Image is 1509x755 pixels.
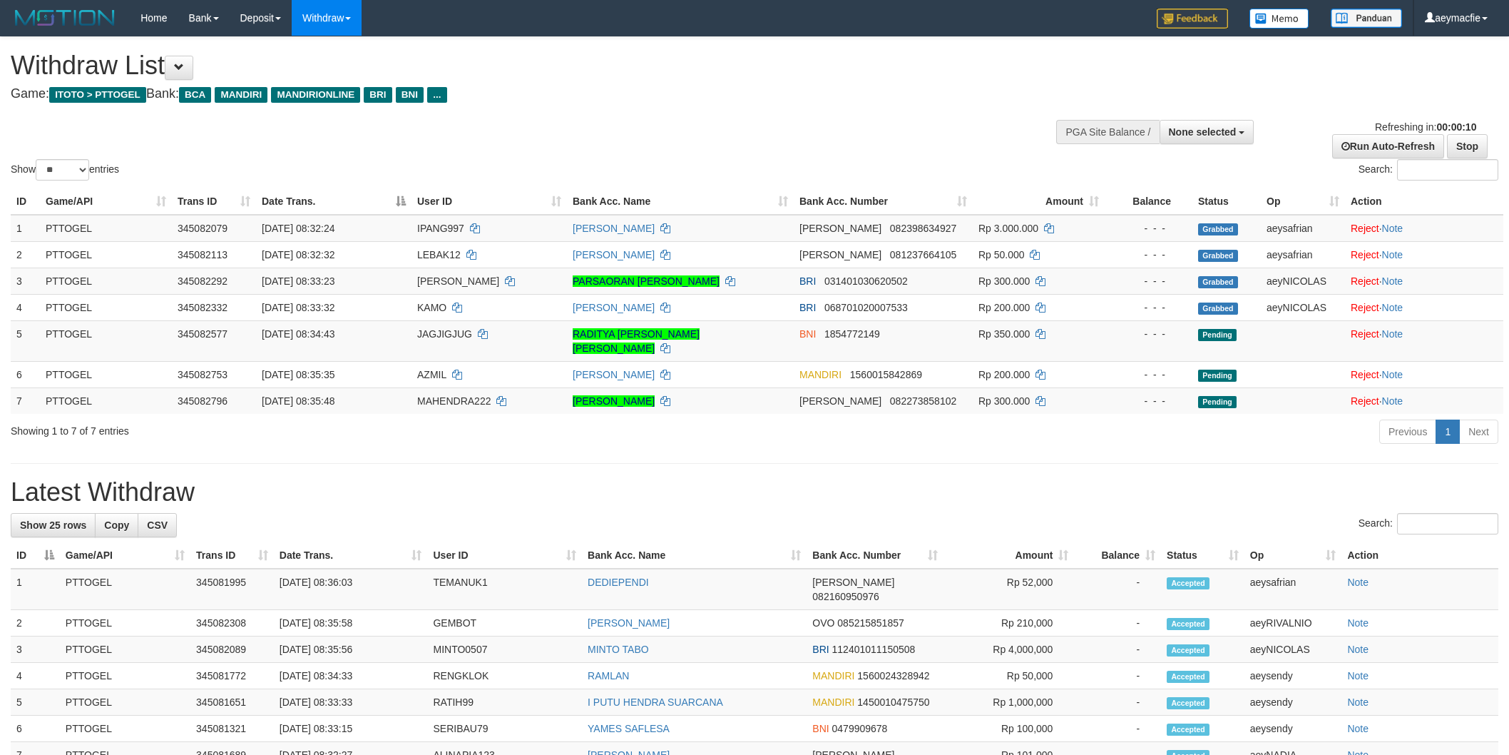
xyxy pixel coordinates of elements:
[1261,188,1345,215] th: Op: activate to sort column ascending
[1347,670,1369,681] a: Note
[95,513,138,537] a: Copy
[1436,121,1476,133] strong: 00:00:10
[943,689,1074,716] td: Rp 1,000,000
[1345,215,1503,242] td: ·
[812,617,834,629] span: OVO
[1198,370,1237,382] span: Pending
[890,223,956,234] span: Copy 082398634927 to clipboard
[978,249,1025,260] span: Rp 50.000
[1382,395,1403,407] a: Note
[427,689,582,716] td: RATIH99
[179,87,211,103] span: BCA
[427,569,582,610] td: TEMANUK1
[274,716,428,742] td: [DATE] 08:33:15
[274,542,428,569] th: Date Trans.: activate to sort column ascending
[799,328,816,340] span: BNI
[1397,513,1498,534] input: Search:
[417,223,464,234] span: IPANG997
[1351,395,1379,407] a: Reject
[1074,569,1161,610] td: -
[178,395,227,407] span: 345082796
[11,689,60,716] td: 5
[60,663,190,689] td: PTTOGEL
[943,610,1074,637] td: Rp 210,000
[1244,569,1342,610] td: aeysafrian
[1161,542,1244,569] th: Status: activate to sort column ascending
[262,369,334,380] span: [DATE] 08:35:35
[40,268,172,294] td: PTTOGEL
[1447,134,1488,158] a: Stop
[60,569,190,610] td: PTTOGEL
[1167,671,1209,683] span: Accepted
[1244,542,1342,569] th: Op: activate to sort column ascending
[1382,369,1403,380] a: Note
[1198,250,1238,262] span: Grabbed
[178,223,227,234] span: 345082079
[190,569,274,610] td: 345081995
[1244,663,1342,689] td: aeysendy
[364,87,392,103] span: BRI
[262,328,334,340] span: [DATE] 08:34:43
[190,610,274,637] td: 345082308
[1345,387,1503,414] td: ·
[824,275,908,287] span: Copy 031401030620502 to clipboard
[1345,241,1503,268] td: ·
[190,542,274,569] th: Trans ID: activate to sort column ascending
[573,275,720,287] a: PARSAORAN [PERSON_NAME]
[178,302,227,313] span: 345082332
[11,241,40,268] td: 2
[1345,268,1503,294] td: ·
[837,617,904,629] span: Copy 085215851857 to clipboard
[978,302,1030,313] span: Rp 200.000
[1244,716,1342,742] td: aeysendy
[1056,120,1159,144] div: PGA Site Balance /
[427,87,446,103] span: ...
[799,302,816,313] span: BRI
[1341,542,1498,569] th: Action
[1244,610,1342,637] td: aeyRIVALNIO
[799,249,881,260] span: [PERSON_NAME]
[11,663,60,689] td: 4
[1167,577,1209,589] span: Accepted
[1110,327,1187,341] div: - - -
[1382,249,1403,260] a: Note
[1345,361,1503,387] td: ·
[1331,9,1402,28] img: panduan.png
[11,188,40,215] th: ID
[274,569,428,610] td: [DATE] 08:36:03
[49,87,146,103] span: ITOTO > PTTOGEL
[1261,241,1345,268] td: aeysafrian
[824,302,908,313] span: Copy 068701020007533 to clipboard
[1167,618,1209,630] span: Accepted
[943,569,1074,610] td: Rp 52,000
[812,577,894,588] span: [PERSON_NAME]
[1074,663,1161,689] td: -
[850,369,922,380] span: Copy 1560015842869 to clipboard
[857,696,929,708] span: Copy 1450010475750 to clipboard
[11,51,992,80] h1: Withdraw List
[60,637,190,663] td: PTTOGEL
[890,249,956,260] span: Copy 081237664105 to clipboard
[573,369,655,380] a: [PERSON_NAME]
[1074,689,1161,716] td: -
[274,637,428,663] td: [DATE] 08:35:56
[178,275,227,287] span: 345082292
[573,223,655,234] a: [PERSON_NAME]
[1198,329,1237,341] span: Pending
[427,610,582,637] td: GEMBOT
[11,542,60,569] th: ID: activate to sort column descending
[427,542,582,569] th: User ID: activate to sort column ascending
[1198,223,1238,235] span: Grabbed
[573,249,655,260] a: [PERSON_NAME]
[1382,302,1403,313] a: Note
[40,387,172,414] td: PTTOGEL
[1351,328,1379,340] a: Reject
[588,644,649,655] a: MINTO TABO
[262,223,334,234] span: [DATE] 08:32:24
[1110,300,1187,315] div: - - -
[1074,716,1161,742] td: -
[1074,610,1161,637] td: -
[1261,268,1345,294] td: aeyNICOLAS
[1169,126,1237,138] span: None selected
[11,569,60,610] td: 1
